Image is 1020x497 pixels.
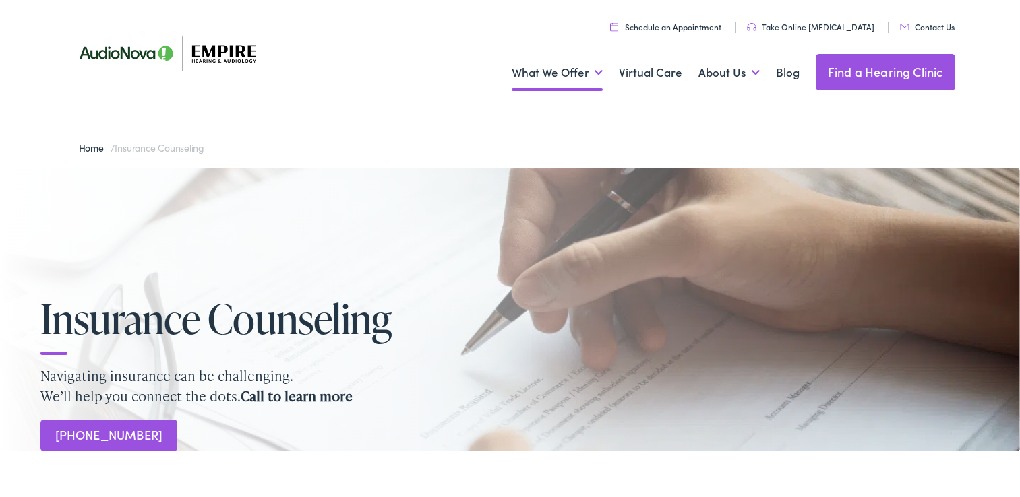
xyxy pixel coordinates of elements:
a: What We Offer [512,48,603,98]
a: Blog [776,48,800,98]
a: Find a Hearing Clinic [816,54,955,90]
a: Schedule an Appointment [610,21,721,32]
strong: Call to learn more [241,387,353,405]
img: utility icon [610,22,618,31]
a: About Us [698,48,760,98]
h1: Insurance Counseling [40,296,418,341]
span: Insurance Counseling [115,141,204,154]
a: Contact Us [900,21,955,32]
p: Navigating insurance can be challenging. We’ll help you connect the dots. [40,366,980,406]
a: Home [79,141,111,154]
a: [PHONE_NUMBER] [40,420,177,451]
a: Take Online [MEDICAL_DATA] [747,21,874,32]
img: utility icon [747,23,756,31]
img: utility icon [900,24,909,30]
span: / [79,141,205,154]
a: Virtual Care [619,48,682,98]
